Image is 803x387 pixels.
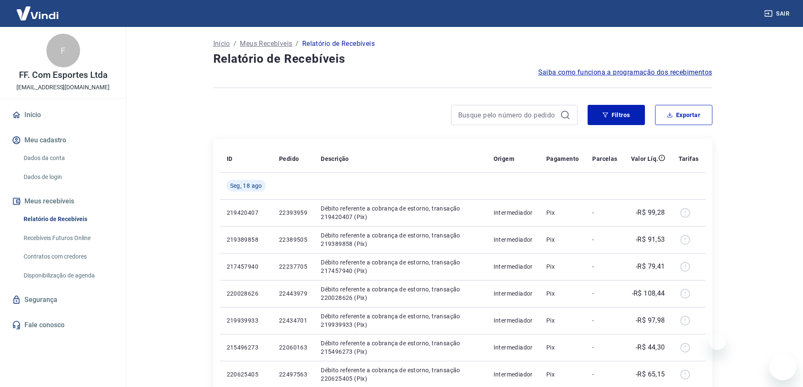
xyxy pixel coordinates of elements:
p: 22434701 [279,316,307,325]
p: 22060163 [279,343,307,352]
p: Intermediador [494,343,533,352]
p: Débito referente a cobrança de estorno, transação 219420407 (Pix) [321,204,480,221]
a: Fale conosco [10,316,116,334]
a: Contratos com credores [20,248,116,265]
a: Dados da conta [20,149,116,167]
p: Relatório de Recebíveis [302,39,375,49]
p: 22393959 [279,208,307,217]
p: 220625405 [227,370,266,379]
p: - [592,289,617,298]
a: Recebíveis Futuros Online [20,230,116,247]
p: Pix [546,370,579,379]
p: Pagamento [546,155,579,163]
p: Pix [546,208,579,217]
p: Débito referente a cobrança de estorno, transação 219389858 (Pix) [321,231,480,248]
iframe: Fechar mensagem [709,333,726,350]
div: F [46,34,80,67]
p: 220028626 [227,289,266,298]
p: -R$ 99,28 [636,208,665,218]
p: Pix [546,343,579,352]
p: - [592,316,617,325]
a: Segurança [10,291,116,309]
a: Início [10,106,116,124]
p: Tarifas [679,155,699,163]
p: Pedido [279,155,299,163]
p: Intermediador [494,262,533,271]
p: Intermediador [494,316,533,325]
p: Débito referente a cobrança de estorno, transação 215496273 (Pix) [321,339,480,356]
p: Pix [546,235,579,244]
p: Débito referente a cobrança de estorno, transação 217457940 (Pix) [321,258,480,275]
p: Intermediador [494,289,533,298]
p: Parcelas [592,155,617,163]
p: Origem [494,155,514,163]
a: Dados de login [20,168,116,186]
p: -R$ 44,30 [636,342,665,352]
p: 215496273 [227,343,266,352]
p: -R$ 79,41 [636,262,665,272]
button: Filtros [588,105,645,125]
p: - [592,235,617,244]
p: Intermediador [494,370,533,379]
p: - [592,343,617,352]
p: 217457940 [227,262,266,271]
p: Débito referente a cobrança de estorno, transação 220625405 (Pix) [321,366,480,383]
p: 219939933 [227,316,266,325]
a: Início [213,39,230,49]
p: ID [227,155,233,163]
p: FF. Com Esportes Ltda [19,71,107,80]
button: Meu cadastro [10,131,116,149]
p: 219389858 [227,235,266,244]
p: 22389505 [279,235,307,244]
button: Exportar [655,105,712,125]
p: - [592,370,617,379]
p: -R$ 65,15 [636,369,665,379]
p: -R$ 108,44 [632,288,665,299]
button: Meus recebíveis [10,192,116,211]
p: Pix [546,316,579,325]
p: 219420407 [227,208,266,217]
input: Busque pelo número do pedido [458,109,557,121]
iframe: Botão para abrir a janela de mensagens [769,353,796,380]
button: Sair [763,6,793,21]
img: Vindi [10,0,65,26]
p: Intermediador [494,208,533,217]
a: Relatório de Recebíveis [20,211,116,228]
span: Seg, 18 ago [230,181,262,190]
p: 22443979 [279,289,307,298]
a: Saiba como funciona a programação dos recebimentos [538,67,712,77]
a: Disponibilização de agenda [20,267,116,284]
p: Pix [546,289,579,298]
p: / [295,39,298,49]
p: Débito referente a cobrança de estorno, transação 220028626 (Pix) [321,285,480,302]
p: Pix [546,262,579,271]
a: Meus Recebíveis [240,39,292,49]
p: - [592,208,617,217]
p: - [592,262,617,271]
p: 22497563 [279,370,307,379]
p: [EMAIL_ADDRESS][DOMAIN_NAME] [16,83,110,92]
p: / [234,39,236,49]
h4: Relatório de Recebíveis [213,51,712,67]
p: Descrição [321,155,349,163]
p: -R$ 91,53 [636,235,665,245]
p: -R$ 97,98 [636,315,665,326]
p: 22237705 [279,262,307,271]
p: Intermediador [494,235,533,244]
p: Débito referente a cobrança de estorno, transação 219939933 (Pix) [321,312,480,329]
p: Valor Líq. [631,155,658,163]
